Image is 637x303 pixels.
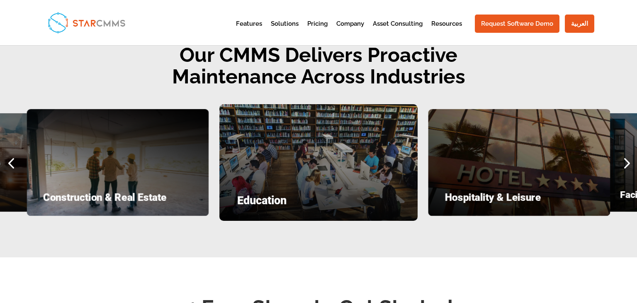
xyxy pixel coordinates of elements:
[219,104,418,221] div: 5 / 7
[271,21,299,41] a: Solutions
[565,15,594,33] a: العربية
[475,15,559,33] a: Request Software Demo
[428,109,610,216] div: 6 / 7
[44,9,129,36] img: StarCMMS
[237,195,400,210] h4: Education
[373,21,423,41] a: Asset Consulting
[43,193,192,207] h4: Construction & Real Estate
[236,21,262,41] a: Features
[336,21,364,41] a: Company
[445,193,594,207] h4: Hospitality & Leisure
[27,109,209,216] div: 4 / 7
[431,21,462,41] a: Resources
[615,151,637,173] div: Next slide
[307,21,328,41] a: Pricing
[500,213,637,303] iframe: Chat Widget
